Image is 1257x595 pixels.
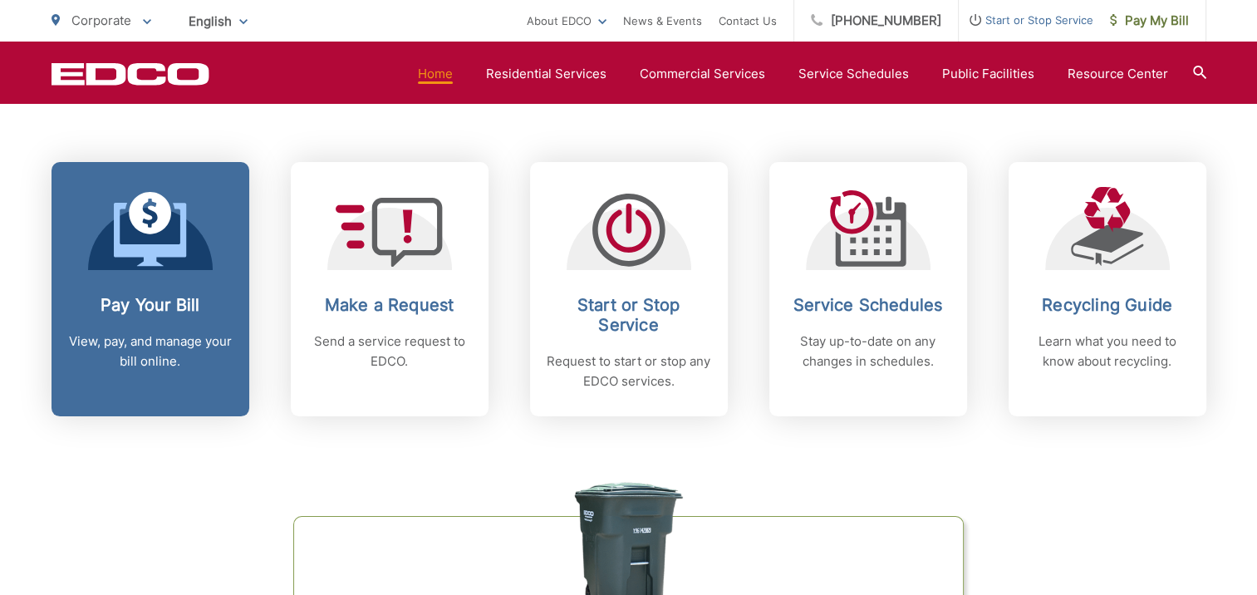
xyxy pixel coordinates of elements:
a: Residential Services [486,64,606,84]
h2: Start or Stop Service [547,295,711,335]
h2: Recycling Guide [1025,295,1190,315]
p: Request to start or stop any EDCO services. [547,352,711,391]
span: Pay My Bill [1110,11,1189,31]
h2: Service Schedules [786,295,950,315]
a: EDCD logo. Return to the homepage. [52,62,209,86]
p: Stay up-to-date on any changes in schedules. [786,332,950,371]
a: Contact Us [719,11,777,31]
a: Service Schedules Stay up-to-date on any changes in schedules. [769,162,967,416]
a: News & Events [623,11,702,31]
a: About EDCO [527,11,606,31]
h2: Make a Request [307,295,472,315]
a: Recycling Guide Learn what you need to know about recycling. [1009,162,1206,416]
a: Service Schedules [798,64,909,84]
p: View, pay, and manage your bill online. [68,332,233,371]
a: Public Facilities [942,64,1034,84]
a: Make a Request Send a service request to EDCO. [291,162,489,416]
span: English [176,7,260,36]
a: Home [418,64,453,84]
a: Resource Center [1068,64,1168,84]
p: Send a service request to EDCO. [307,332,472,371]
a: Pay Your Bill View, pay, and manage your bill online. [52,162,249,416]
span: Corporate [71,12,131,28]
a: Commercial Services [640,64,765,84]
p: Learn what you need to know about recycling. [1025,332,1190,371]
h2: Pay Your Bill [68,295,233,315]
